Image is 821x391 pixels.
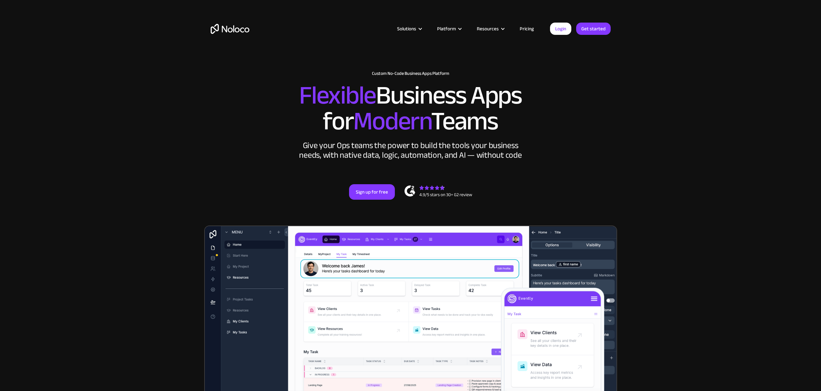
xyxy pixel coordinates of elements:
div: Resources [477,25,499,33]
span: Flexible [299,71,376,119]
a: home [211,24,249,34]
h1: Custom No-Code Business Apps Platform [211,71,611,76]
a: Sign up for free [349,184,395,200]
div: Platform [429,25,469,33]
a: Pricing [512,25,542,33]
div: Resources [469,25,512,33]
h2: Business Apps for Teams [211,83,611,134]
div: Give your Ops teams the power to build the tools your business needs, with native data, logic, au... [298,141,524,160]
div: Solutions [397,25,416,33]
div: Platform [437,25,456,33]
a: Login [550,23,571,35]
div: Solutions [389,25,429,33]
a: Get started [576,23,611,35]
span: Modern [353,97,431,145]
